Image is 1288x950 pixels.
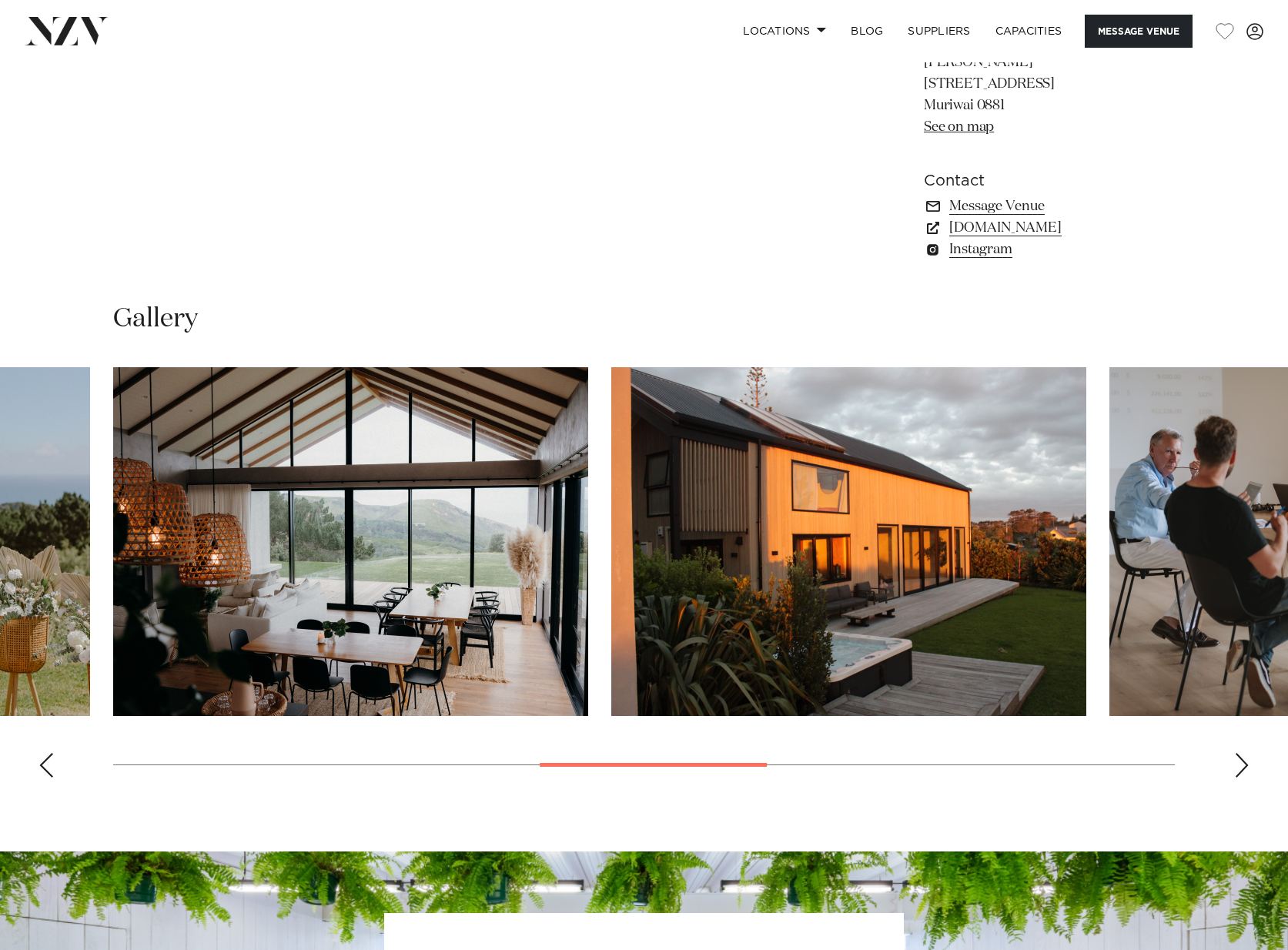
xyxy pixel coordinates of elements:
a: Capacities [983,15,1075,48]
a: SUPPLIERS [895,15,982,48]
swiper-slide: 6 / 10 [611,367,1086,716]
button: Message Venue [1085,15,1193,48]
swiper-slide: 5 / 10 [113,367,588,716]
a: Message Venue [924,196,1175,217]
a: BLOG [838,15,895,48]
a: Locations [731,15,838,48]
a: [DOMAIN_NAME] [924,217,1175,239]
img: nzv-logo.png [25,17,109,45]
h2: Gallery [113,302,198,336]
a: Instagram [924,239,1175,260]
h6: Contact [924,169,1175,192]
p: [PERSON_NAME] [STREET_ADDRESS] Muriwai 0881 [924,52,1175,139]
a: See on map [924,120,994,134]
